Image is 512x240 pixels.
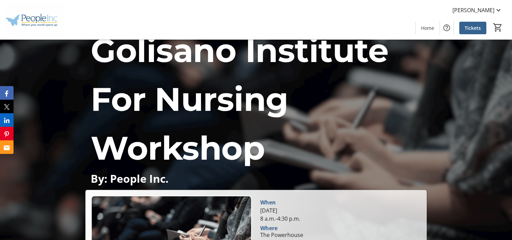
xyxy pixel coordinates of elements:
div: The Powerhouse [260,231,350,239]
button: [PERSON_NAME] [447,5,508,16]
span: Tickets [465,24,481,32]
a: Home [416,22,440,34]
p: By: People Inc. [91,173,421,184]
div: When [260,198,275,206]
span: Home [421,24,434,32]
a: Tickets [459,22,486,34]
img: People Inc.'s Logo [4,3,64,37]
div: [DATE] 8 a.m.-4:30 p.m. [260,206,421,223]
span: [PERSON_NAME] [452,6,494,14]
div: Where [260,225,277,231]
button: Cart [492,21,504,34]
span: Golisano Institute For Nursing Workshop [91,31,388,168]
button: Help [440,21,453,35]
